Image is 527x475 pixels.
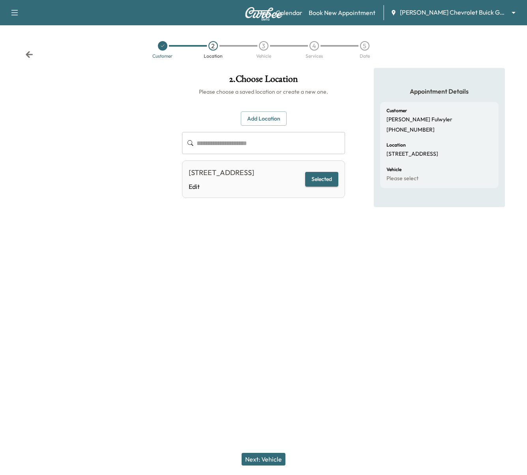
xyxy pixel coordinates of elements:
button: Selected [305,172,338,187]
div: Date [360,54,370,58]
p: [PHONE_NUMBER] [386,126,435,134]
p: [PERSON_NAME] Fulwyler [386,116,452,123]
h1: 2 . Choose Location [182,74,345,88]
button: Next: Vehicle [242,453,285,466]
img: Curbee Logo [245,7,283,18]
div: 4 [309,41,319,51]
h6: Please choose a saved location or create a new one. [182,88,345,96]
div: 3 [259,41,268,51]
a: Book New Appointment [309,8,375,17]
a: MapBeta [257,8,270,17]
h6: Location [386,143,406,147]
div: [STREET_ADDRESS] [189,167,254,178]
h5: Appointment Details [380,87,499,96]
div: 2 [208,41,218,51]
div: Vehicle [256,54,271,58]
span: [PERSON_NAME] Chevrolet Buick GMC [400,8,508,17]
div: 5 [360,41,369,51]
h6: Vehicle [386,167,401,172]
a: Edit [189,182,254,191]
button: Add Location [241,111,287,126]
div: Beta [261,16,270,22]
div: Customer [152,54,173,58]
p: Please select [386,175,418,182]
p: [STREET_ADDRESS] [386,151,438,158]
div: Services [306,54,323,58]
div: Back [25,51,33,58]
div: Location [204,54,223,58]
a: Calendar [276,8,302,17]
h6: Customer [386,108,407,113]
